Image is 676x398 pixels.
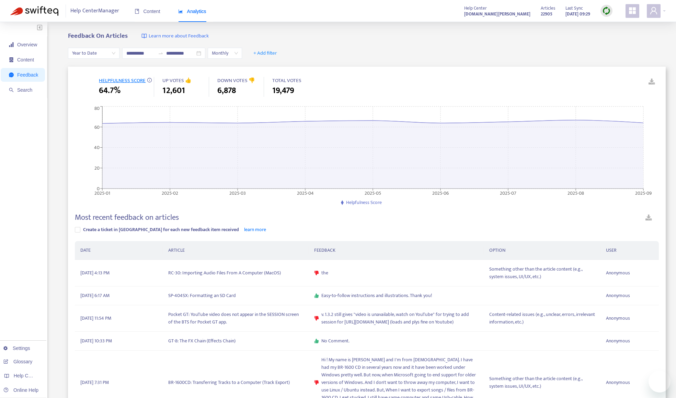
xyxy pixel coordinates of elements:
span: [DATE] 4:13 PM [80,269,110,277]
th: OPTION [484,241,600,260]
tspan: 0 [97,184,100,192]
span: Anonymous [606,379,630,386]
span: Anonymous [606,269,630,277]
tspan: 20 [94,164,100,172]
span: Create a ticket in [GEOGRAPHIC_DATA] for each new feedback item received [83,226,239,234]
span: the [321,269,328,277]
span: Help Center [464,4,487,12]
span: [DATE] 10:33 PM [80,337,112,345]
span: dislike [314,271,319,275]
span: 6,878 [217,84,236,97]
span: book [135,9,139,14]
tspan: 2025-02 [162,189,178,197]
span: Help Centers [14,373,42,378]
span: dislike [314,380,319,385]
tspan: 2025-04 [297,189,314,197]
strong: [DATE] 09:29 [565,10,590,18]
span: + Add filter [253,49,277,57]
span: user [650,7,658,15]
span: Learn more about Feedback [149,32,209,40]
strong: 22905 [541,10,552,18]
tspan: 2025-01 [94,189,110,197]
td: SP-404SX: Formatting an SD Card [163,286,309,305]
span: Content [135,9,160,14]
span: [DATE] 11:54 PM [80,315,111,322]
span: signal [9,42,14,47]
span: container [9,57,14,62]
span: No Comment. [321,337,350,345]
span: Something other than the article content (e.g., system issues, UI/UX, etc.) [489,375,595,390]
span: Feedback [17,72,38,78]
span: Last Sync [565,4,583,12]
span: Easy-to-follow instructions and illustrations. Thank you! [321,292,432,299]
span: DOWN VOTES 👎 [217,76,255,85]
span: UP VOTES 👍 [162,76,192,85]
span: like [314,339,319,343]
button: + Add filter [248,48,282,59]
tspan: 60 [94,123,100,131]
span: Anonymous [606,337,630,345]
th: USER [600,241,659,260]
span: [DATE] 7:31 PM [80,379,109,386]
td: GT-8: The FX Chain (Effects Chain) [163,332,309,351]
tspan: 2025-07 [500,189,516,197]
tspan: 2025-09 [635,189,652,197]
span: Articles [541,4,555,12]
span: Monthly [212,48,238,58]
td: RC-30: Importing Audio Files From A Computer (MacOS) [163,260,309,286]
span: swap-right [158,50,163,56]
span: area-chart [178,9,183,14]
a: [DOMAIN_NAME][PERSON_NAME] [464,10,530,18]
th: FEEDBACK [309,241,484,260]
a: Online Help [3,387,38,393]
span: Search [17,87,32,93]
span: 19,479 [272,84,294,97]
a: Settings [3,345,30,351]
span: Help Center Manager [70,4,119,18]
th: ARTICLE [163,241,309,260]
span: Overview [17,42,37,47]
span: Helpfulness Score [346,198,382,206]
span: TOTAL VOTES [272,76,301,85]
span: search [9,88,14,92]
b: Feedback On Articles [68,31,128,41]
a: Learn more about Feedback [141,32,209,40]
span: 64.7% [99,84,121,97]
span: like [314,293,319,298]
iframe: メッセージングウィンドウを開くボタン [649,371,671,393]
span: Anonymous [606,315,630,322]
span: Year to Date [72,48,115,58]
h4: Most recent feedback on articles [75,213,179,222]
span: HELPFULNESS SCORE [99,76,146,85]
span: Analytics [178,9,206,14]
span: to [158,50,163,56]
tspan: 80 [94,104,100,112]
span: [DATE] 6:17 AM [80,292,110,299]
span: 12,601 [162,84,185,97]
tspan: 2025-08 [568,189,584,197]
td: Pocket GT: YouTube video does not appear in the SESSION screen of the BTS for Pocket GT app. [163,305,309,332]
span: Something other than the article content (e.g., system issues, UI/UX, etc.) [489,265,595,281]
span: Anonymous [606,292,630,299]
th: DATE [75,241,162,260]
span: message [9,72,14,77]
img: sync.dc5367851b00ba804db3.png [602,7,611,15]
a: learn more [244,226,266,234]
tspan: 2025-05 [365,189,381,197]
tspan: 40 [94,144,100,151]
span: dislike [314,316,319,321]
tspan: 2025-06 [432,189,449,197]
img: image-link [141,33,147,39]
tspan: 2025-03 [229,189,246,197]
span: appstore [628,7,637,15]
span: Content [17,57,34,62]
a: Glossary [3,359,32,364]
span: Content-related issues (e.g., unclear, errors, irrelevant information, etc.) [489,311,595,326]
img: Swifteq [10,6,58,16]
span: v. 1.3.2 still gives "video is unavailable, watch on YouTube" for trying to add session for [URL]... [321,311,478,326]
